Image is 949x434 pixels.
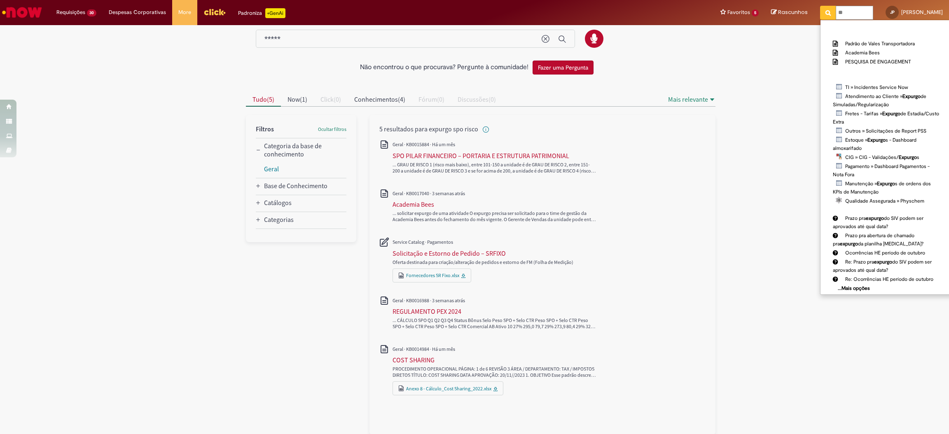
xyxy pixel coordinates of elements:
strong: expurgo [866,215,884,222]
span: Academia Bees [845,49,880,56]
strong: Expurgo [902,93,921,100]
span: Ocorrências HE período de outubro [845,250,925,256]
b: ...Mais opções [838,285,870,292]
b: Reportar problema [822,23,870,30]
b: Artigos [822,31,839,38]
span: PESQUISA DE ENGAGEMENT [845,58,911,65]
span: Favoritos [727,8,750,16]
b: Catálogo [822,75,844,82]
span: More [178,8,191,16]
h2: Não encontrou o que procurava? Pergunte à comunidade! [360,64,528,71]
span: 30 [87,9,96,16]
span: Outros » Solicitações de Report PSS [845,128,926,134]
b: Comunidade [822,205,855,213]
strong: Expurgo [882,110,900,117]
strong: Expurgo [899,154,917,161]
span: CIG » CIG - Validações/ s [845,154,919,161]
span: Prazo pra abertura de chamado pra da planilha [MEDICAL_DATA]? [833,232,923,247]
strong: expurgo [874,259,892,265]
span: Qualidade Assegurada » Physchem [845,198,924,204]
span: Manutenção » s de ordens dos KPIs de Manutenção [833,180,931,195]
strong: Expurgo [877,180,895,187]
span: Rascunhos [778,8,808,16]
div: Padroniza [238,8,285,18]
span: Fretes - Tarifas » de Estadia/Custo Extra [833,110,939,125]
span: Estoque » s - Dashboard almoxarifado [833,137,916,152]
img: ServiceNow [1,4,43,21]
span: Prazo pra do SIV podem ser aprovados até qual data? [833,215,923,230]
img: click_logo_yellow_360x200.png [203,6,226,18]
span: 5 [752,9,759,16]
span: Re: Ocorrências HE período de outubro [845,276,933,282]
span: Atendimento ao Cliente » de Simuladas/Regularização [833,93,926,108]
span: Padrão de Vales Transportadora [845,40,915,47]
span: Re: Prazo pra do SIV podem ser aprovados até qual data? [833,259,932,273]
span: Requisições [56,8,85,16]
span: [PERSON_NAME] [901,9,943,16]
span: Despesas Corporativas [109,8,166,16]
strong: Expurgo [867,137,886,143]
strong: expurgo [840,240,858,247]
p: +GenAi [265,8,285,18]
button: Fazer uma Pergunta [533,61,594,75]
button: Pesquisar [820,6,836,20]
a: Rascunhos [771,9,808,16]
span: JP [890,9,895,15]
span: TI » Incidentes Service Now [845,84,908,91]
span: Pagamento » Dashboard Pagamentos - Nota Fora [833,163,930,178]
